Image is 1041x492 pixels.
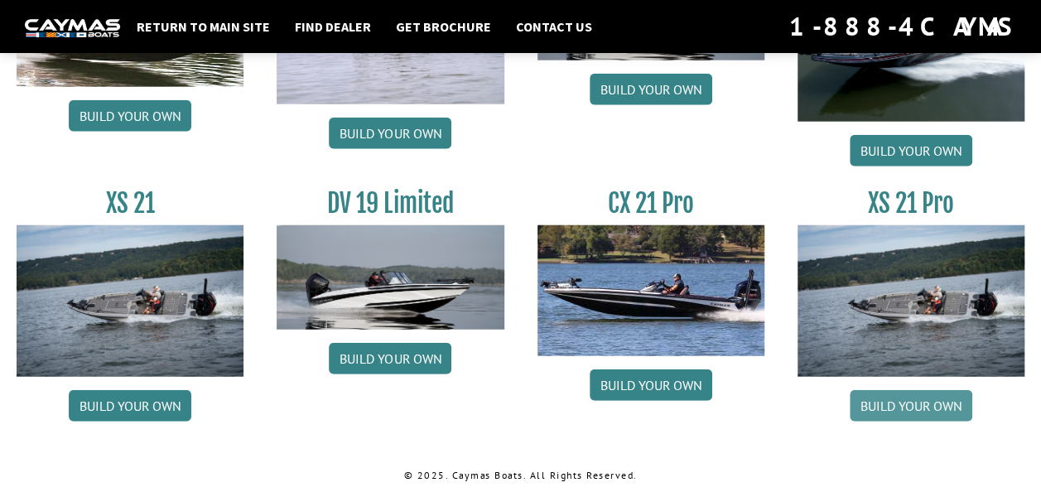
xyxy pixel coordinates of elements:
h3: DV 19 Limited [277,188,504,219]
a: Build your own [329,343,451,374]
a: Build your own [590,74,712,105]
img: XS_21_thumbnail.jpg [17,225,243,377]
a: Build your own [329,118,451,149]
h3: XS 21 Pro [798,188,1024,219]
img: CX-21Pro_thumbnail.jpg [537,225,764,356]
img: white-logo-c9c8dbefe5ff5ceceb0f0178aa75bf4bb51f6bca0971e226c86eb53dfe498488.png [25,19,120,36]
div: 1-888-4CAYMAS [789,8,1016,45]
a: Build your own [850,390,972,422]
a: Build your own [590,369,712,401]
a: Build your own [69,100,191,132]
img: XS_21_thumbnail.jpg [798,225,1024,377]
a: Contact Us [508,16,600,37]
a: Get Brochure [388,16,499,37]
p: © 2025. Caymas Boats. All Rights Reserved. [17,468,1024,483]
a: Build your own [69,390,191,422]
a: Build your own [850,135,972,166]
a: Find Dealer [287,16,379,37]
img: dv-19-ban_from_website_for_caymas_connect.png [277,225,504,330]
h3: XS 21 [17,188,243,219]
h3: CX 21 Pro [537,188,764,219]
a: Return to main site [128,16,278,37]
